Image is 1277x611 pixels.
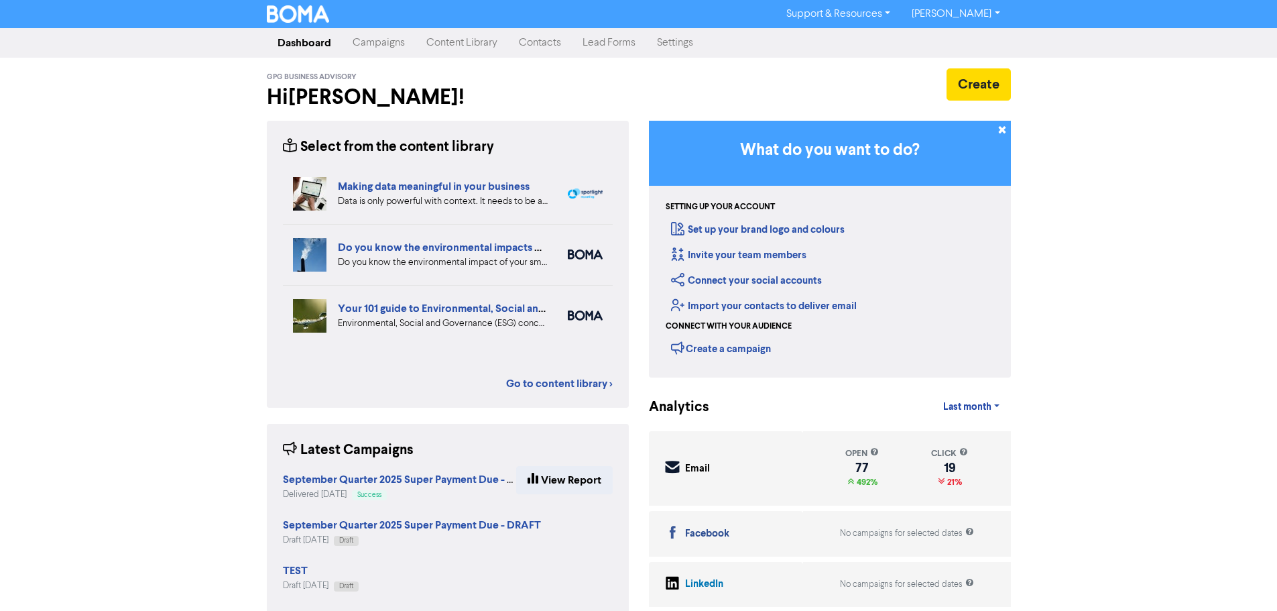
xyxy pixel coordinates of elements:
[338,317,548,331] div: Environmental, Social and Governance (ESG) concerns are a vital part of running a business. Our 1...
[508,30,572,56] a: Contacts
[945,477,962,488] span: 21%
[845,463,879,474] div: 77
[666,201,775,213] div: Setting up your account
[338,180,530,193] a: Making data meaningful in your business
[283,440,414,461] div: Latest Campaigns
[283,520,541,531] a: September Quarter 2025 Super Payment Due - DRAFT
[416,30,508,56] a: Content Library
[267,72,357,82] span: GPG Business Advisory
[685,526,729,542] div: Facebook
[840,578,974,591] div: No campaigns for selected dates
[338,241,617,254] a: Do you know the environmental impacts of your business?
[338,256,548,270] div: Do you know the environmental impact of your small business? We highlight four ways you can under...
[568,311,603,321] img: boma
[901,3,1010,25] a: [PERSON_NAME]
[283,579,359,592] div: Draft [DATE]
[338,195,548,209] div: Data is only powerful with context. It needs to be accurate and organised and you need to be clea...
[283,473,536,486] strong: September Quarter 2025 Super Payment Due - FINAL
[845,447,879,460] div: open
[671,300,857,313] a: Import your contacts to deliver email
[267,5,330,23] img: BOMA Logo
[516,466,613,494] a: View Report
[776,3,901,25] a: Support & Resources
[685,461,710,477] div: Email
[854,477,877,488] span: 492%
[267,30,342,56] a: Dashboard
[671,223,845,236] a: Set up your brand logo and colours
[685,577,723,592] div: LinkedIn
[669,141,991,160] h3: What do you want to do?
[283,488,516,501] div: Delivered [DATE]
[932,394,1010,421] a: Last month
[342,30,416,56] a: Campaigns
[267,85,629,110] h2: Hi [PERSON_NAME] !
[283,475,536,486] a: September Quarter 2025 Super Payment Due - FINAL
[357,492,381,498] span: Success
[283,566,308,577] a: TEST
[671,249,806,262] a: Invite your team members
[568,249,603,260] img: boma
[283,534,541,547] div: Draft [DATE]
[649,121,1011,378] div: Getting Started in BOMA
[931,447,968,460] div: click
[646,30,704,56] a: Settings
[339,537,353,544] span: Draft
[666,321,792,333] div: Connect with your audience
[568,188,603,199] img: spotlight
[283,137,494,158] div: Select from the content library
[1210,547,1277,611] iframe: Chat Widget
[671,338,771,358] div: Create a campaign
[572,30,646,56] a: Lead Forms
[943,401,991,413] span: Last month
[649,397,692,418] div: Analytics
[283,564,308,577] strong: TEST
[931,463,968,474] div: 19
[506,376,613,392] a: Go to content library >
[283,518,541,532] strong: September Quarter 2025 Super Payment Due - DRAFT
[338,302,635,315] a: Your 101 guide to Environmental, Social and Governance (ESG)
[947,68,1011,101] button: Create
[840,527,974,540] div: No campaigns for selected dates
[339,583,353,590] span: Draft
[671,274,822,287] a: Connect your social accounts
